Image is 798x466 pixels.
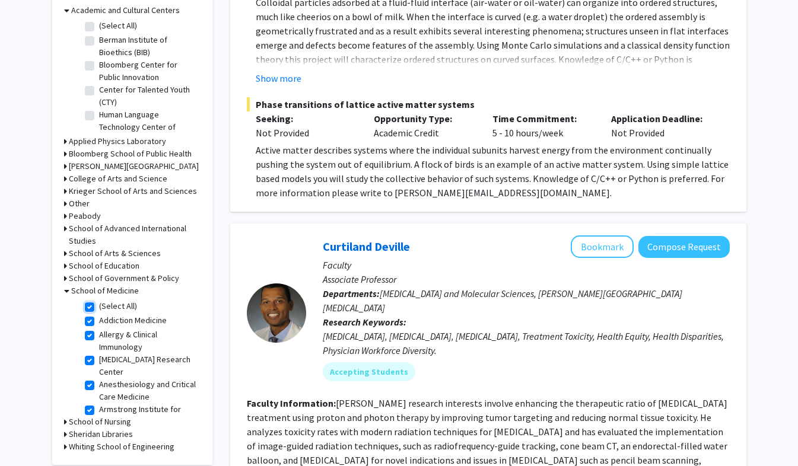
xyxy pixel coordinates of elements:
p: Faculty [323,258,730,272]
b: Departments: [323,288,380,299]
button: Add Curtiland Deville to Bookmarks [571,235,634,258]
div: Not Provided [602,111,721,140]
h3: School of Government & Policy [69,272,179,285]
h3: Krieger School of Arts and Sciences [69,185,197,197]
h3: College of Arts and Science [69,173,167,185]
h3: Applied Physics Laboratory [69,135,166,148]
p: Active matter describes systems where the individual subunits harvest energy from the environment... [256,143,730,200]
button: Show more [256,71,301,85]
h3: School of Advanced International Studies [69,222,201,247]
label: Berman Institute of Bioethics (BIB) [99,34,198,59]
h3: Other [69,197,90,210]
label: Allergy & Clinical Immunology [99,328,198,353]
h3: School of Nursing [69,416,131,428]
div: Not Provided [256,126,357,140]
a: Curtiland Deville [323,239,410,254]
iframe: Chat [9,413,50,457]
h3: Academic and Cultural Centers [71,4,180,17]
label: Center for Talented Youth (CTY) [99,84,198,108]
h3: Sheridan Libraries [69,428,133,441]
div: Academic Credit [365,111,484,140]
h3: School of Medicine [71,285,139,297]
b: Faculty Information: [247,397,336,409]
label: (Select All) [99,300,137,312]
p: Application Deadline: [611,111,712,126]
label: Bloomberg Center for Public Innovation [99,59,198,84]
h3: Peabody [69,210,101,222]
button: Compose Request to Curtiland Deville [638,236,730,258]
h3: School of Education [69,260,139,272]
mat-chip: Accepting Students [323,362,415,381]
p: Time Commitment: [492,111,593,126]
label: Addiction Medicine [99,314,167,327]
label: Human Language Technology Center of Excellence (HLTCOE) [99,108,198,146]
span: Phase transitions of lattice active matter systems [247,97,730,111]
label: [MEDICAL_DATA] Research Center [99,353,198,378]
p: Opportunity Type: [374,111,475,126]
div: [MEDICAL_DATA], [MEDICAL_DATA], [MEDICAL_DATA], Treatment Toxicity, Health Equity, Health Dispari... [323,329,730,358]
h3: Whiting School of Engineering [69,441,174,453]
h3: Bloomberg School of Public Health [69,148,192,160]
h3: School of Arts & Sciences [69,247,161,260]
p: Associate Professor [323,272,730,286]
span: [MEDICAL_DATA] and Molecular Sciences, [PERSON_NAME][GEOGRAPHIC_DATA][MEDICAL_DATA] [323,288,682,314]
label: (Select All) [99,20,137,32]
div: 5 - 10 hours/week [484,111,602,140]
h3: [PERSON_NAME][GEOGRAPHIC_DATA] [69,160,199,173]
label: Armstrong Institute for Patient Safety and Quality [99,403,198,428]
label: Anesthesiology and Critical Care Medicine [99,378,198,403]
p: Seeking: [256,111,357,126]
b: Research Keywords: [323,316,406,328]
